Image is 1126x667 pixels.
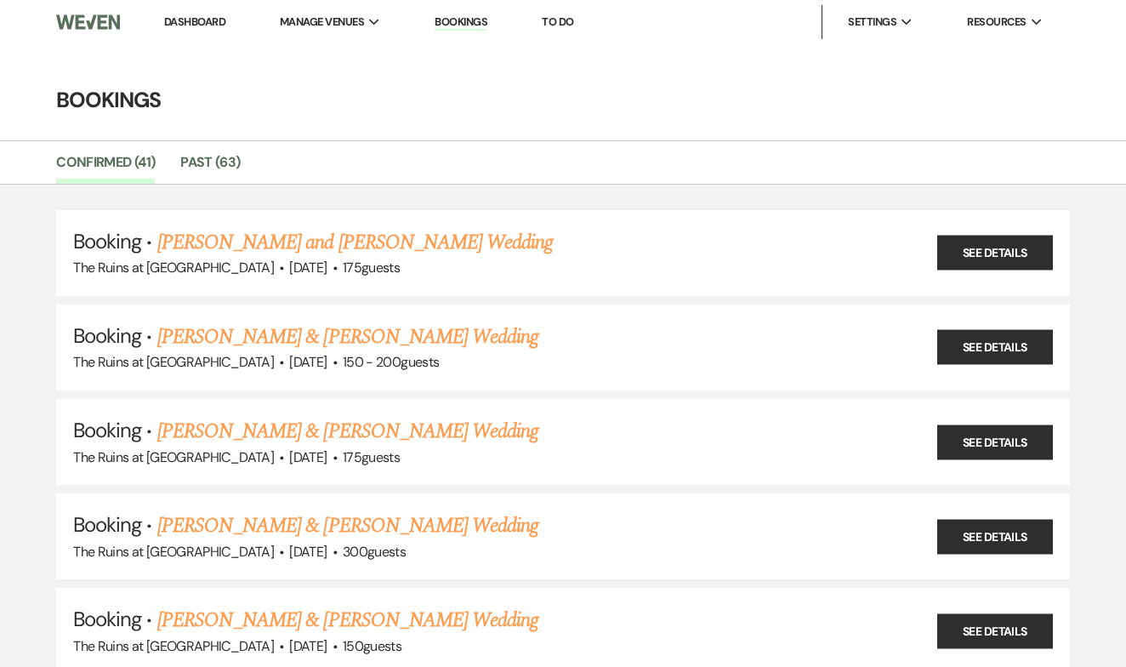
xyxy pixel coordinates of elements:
[343,259,400,276] span: 175 guests
[180,151,240,184] a: Past (63)
[56,151,155,184] a: Confirmed (41)
[73,322,141,349] span: Booking
[164,14,225,29] a: Dashboard
[73,259,274,276] span: The Ruins at [GEOGRAPHIC_DATA]
[937,236,1053,271] a: See Details
[848,14,896,31] span: Settings
[937,613,1053,648] a: See Details
[73,353,274,371] span: The Ruins at [GEOGRAPHIC_DATA]
[289,543,327,561] span: [DATE]
[73,637,274,655] span: The Ruins at [GEOGRAPHIC_DATA]
[56,4,120,40] img: Weven Logo
[73,448,274,466] span: The Ruins at [GEOGRAPHIC_DATA]
[73,228,141,254] span: Booking
[157,416,538,447] a: [PERSON_NAME] & [PERSON_NAME] Wedding
[937,519,1053,554] a: See Details
[73,511,141,538] span: Booking
[289,353,327,371] span: [DATE]
[343,353,439,371] span: 150 - 200 guests
[343,637,401,655] span: 150 guests
[289,637,327,655] span: [DATE]
[157,605,538,636] a: [PERSON_NAME] & [PERSON_NAME] Wedding
[73,606,141,632] span: Booking
[289,448,327,466] span: [DATE]
[343,448,400,466] span: 175 guests
[157,322,538,352] a: [PERSON_NAME] & [PERSON_NAME] Wedding
[73,543,274,561] span: The Ruins at [GEOGRAPHIC_DATA]
[289,259,327,276] span: [DATE]
[157,227,554,258] a: [PERSON_NAME] and [PERSON_NAME] Wedding
[967,14,1026,31] span: Resources
[280,14,364,31] span: Manage Venues
[343,543,406,561] span: 300 guests
[937,425,1053,459] a: See Details
[73,417,141,443] span: Booking
[435,14,487,31] a: Bookings
[157,510,538,541] a: [PERSON_NAME] & [PERSON_NAME] Wedding
[542,14,573,29] a: To Do
[937,330,1053,365] a: See Details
